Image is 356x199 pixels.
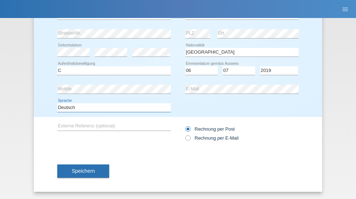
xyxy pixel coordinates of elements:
label: Rechnung per Post [185,126,235,132]
input: Rechnung per Post [185,126,190,135]
input: Rechnung per E-Mail [185,135,190,144]
a: menu [338,7,352,11]
button: Speichern [57,164,109,178]
span: Speichern [72,168,95,174]
i: menu [342,6,349,13]
label: Rechnung per E-Mail [185,135,239,141]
